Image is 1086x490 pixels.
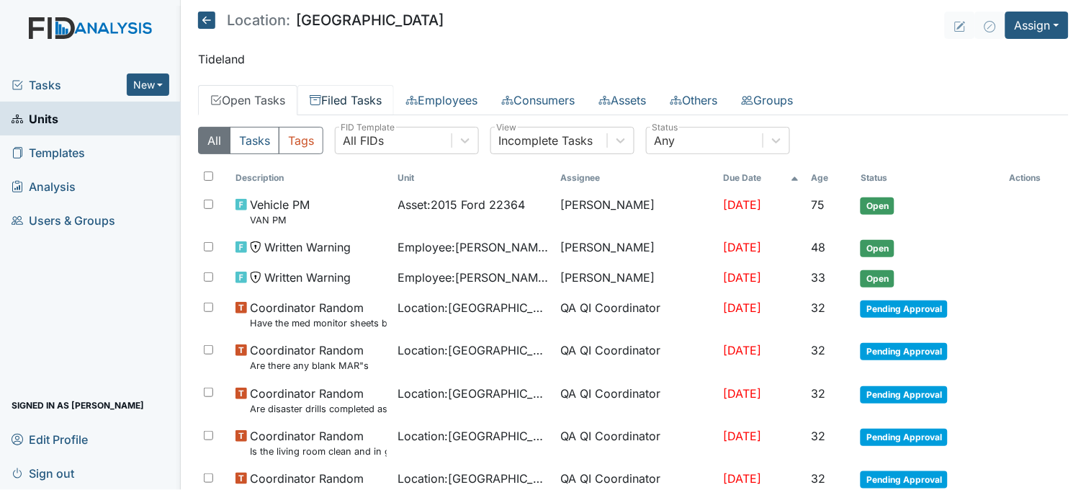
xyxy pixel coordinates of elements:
span: 32 [811,471,825,486]
span: [DATE] [723,197,761,212]
th: Actions [1004,166,1069,190]
a: Tasks [12,76,127,94]
td: QA QI Coordinator [555,336,718,378]
span: Location : [GEOGRAPHIC_DATA] [398,385,549,402]
span: Location : [GEOGRAPHIC_DATA] [398,299,549,316]
span: 32 [811,300,825,315]
span: [DATE] [723,300,761,315]
span: Location : [GEOGRAPHIC_DATA] [398,470,549,487]
span: Coordinator Random Is the living room clean and in good repair? [250,427,387,458]
td: [PERSON_NAME] [555,233,718,263]
span: Pending Approval [861,343,948,360]
span: Open [861,197,894,215]
span: Employee : [PERSON_NAME] [398,269,549,286]
th: Toggle SortBy [392,166,555,190]
th: Toggle SortBy [230,166,392,190]
td: QA QI Coordinator [555,293,718,336]
td: QA QI Coordinator [555,379,718,422]
a: Employees [394,85,490,115]
div: Type filter [198,127,323,154]
span: Pending Approval [861,429,948,446]
a: Filed Tasks [297,85,394,115]
th: Assignee [555,166,718,190]
small: Are there any blank MAR"s [250,359,369,373]
span: Units [12,107,58,130]
span: Coordinator Random Are there any blank MAR"s [250,342,369,373]
span: Edit Profile [12,428,88,450]
td: QA QI Coordinator [555,422,718,464]
span: Coordinator Random Have the med monitor sheets been filled out? [250,299,387,330]
a: Assets [587,85,658,115]
th: Toggle SortBy [855,166,1003,190]
input: Toggle All Rows Selected [204,171,213,181]
span: 32 [811,343,825,357]
td: [PERSON_NAME] [555,190,718,233]
div: Any [654,132,675,149]
span: 32 [811,386,825,401]
span: [DATE] [723,471,761,486]
span: Location : [GEOGRAPHIC_DATA] [398,342,549,359]
button: All [198,127,230,154]
span: Users & Groups [12,209,115,231]
th: Toggle SortBy [717,166,805,190]
small: Are disaster drills completed as scheduled? [250,402,387,416]
span: Sign out [12,462,74,484]
span: Pending Approval [861,386,948,404]
a: Consumers [490,85,587,115]
div: All FIDs [343,132,384,149]
p: Tideland [198,50,1069,68]
th: Toggle SortBy [805,166,855,190]
span: [DATE] [723,429,761,443]
span: 32 [811,429,825,443]
span: Templates [12,141,85,164]
span: [DATE] [723,343,761,357]
span: Analysis [12,175,76,197]
small: Is the living room clean and in good repair? [250,445,387,458]
a: Open Tasks [198,85,297,115]
span: [DATE] [723,240,761,254]
button: New [127,73,170,96]
span: 33 [811,270,825,285]
button: Tasks [230,127,279,154]
h5: [GEOGRAPHIC_DATA] [198,12,444,29]
td: [PERSON_NAME] [555,263,718,293]
span: Vehicle PM VAN PM [250,196,310,227]
span: 75 [811,197,825,212]
span: Open [861,240,894,257]
span: 48 [811,240,825,254]
span: Pending Approval [861,471,948,489]
span: Coordinator Random Are disaster drills completed as scheduled? [250,385,387,416]
span: Employee : [PERSON_NAME][GEOGRAPHIC_DATA] [398,239,549,256]
span: [DATE] [723,386,761,401]
span: Location: [227,13,290,27]
button: Assign [1005,12,1069,39]
span: [DATE] [723,270,761,285]
span: Pending Approval [861,300,948,318]
button: Tags [279,127,323,154]
a: Groups [730,85,805,115]
span: Written Warning [264,239,351,256]
span: Asset : 2015 Ford 22364 [398,196,526,213]
a: Others [658,85,730,115]
small: VAN PM [250,213,310,227]
span: Signed in as [PERSON_NAME] [12,394,144,416]
span: Location : [GEOGRAPHIC_DATA] [398,427,549,445]
small: Have the med monitor sheets been filled out? [250,316,387,330]
span: Written Warning [264,269,351,286]
div: Incomplete Tasks [498,132,593,149]
span: Open [861,270,894,288]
